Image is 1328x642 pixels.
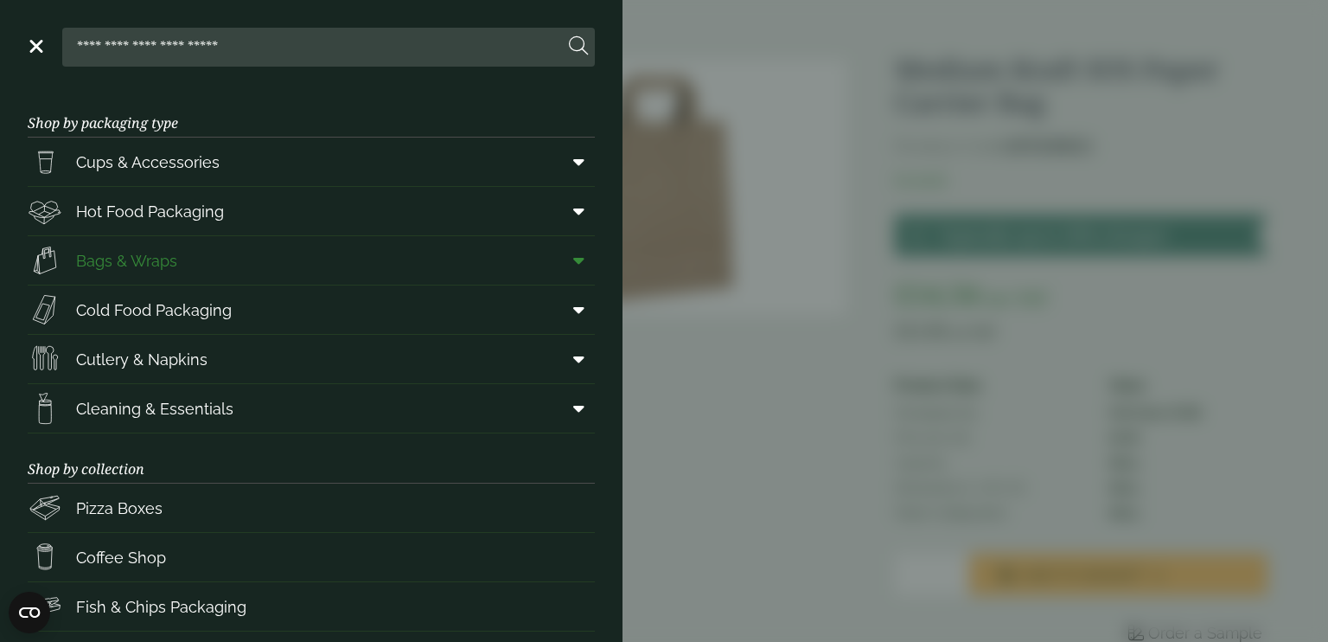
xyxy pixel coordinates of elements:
span: Hot Food Packaging [76,200,224,223]
a: Hot Food Packaging [28,187,595,235]
img: FishNchip_box.svg [28,589,62,624]
a: Cold Food Packaging [28,286,595,334]
h3: Shop by packaging type [28,87,595,138]
span: Cutlery & Napkins [76,348,207,371]
button: Open CMP widget [9,592,50,633]
img: Sandwich_box.svg [28,292,62,327]
span: Coffee Shop [76,546,166,569]
span: Pizza Boxes [76,497,163,520]
a: Pizza Boxes [28,484,595,532]
img: open-wipe.svg [28,391,62,426]
a: Cleaning & Essentials [28,384,595,433]
img: Cutlery.svg [28,342,62,376]
img: Pizza_boxes.svg [28,491,62,525]
span: Bags & Wraps [76,249,177,273]
span: Cleaning & Essentials [76,397,233,421]
a: Coffee Shop [28,533,595,581]
span: Cups & Accessories [76,151,220,174]
img: PintNhalf_cup.svg [28,144,62,179]
span: Fish & Chips Packaging [76,595,246,619]
a: Fish & Chips Packaging [28,582,595,631]
img: Deli_box.svg [28,194,62,228]
h3: Shop by collection [28,433,595,484]
span: Cold Food Packaging [76,299,232,322]
a: Cutlery & Napkins [28,335,595,383]
img: HotDrink_paperCup.svg [28,540,62,575]
a: Cups & Accessories [28,138,595,186]
a: Bags & Wraps [28,236,595,285]
img: Paper_carriers.svg [28,243,62,278]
